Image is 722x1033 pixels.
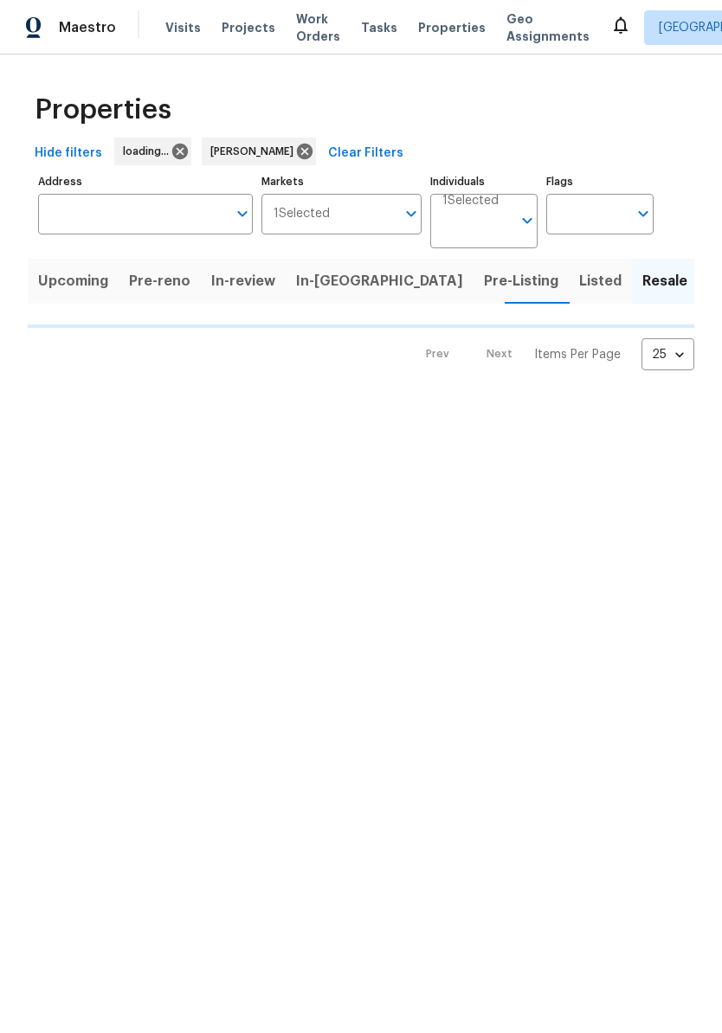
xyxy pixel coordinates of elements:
[38,269,108,293] span: Upcoming
[430,176,538,187] label: Individuals
[361,22,397,34] span: Tasks
[534,346,621,363] p: Items Per Page
[642,269,687,293] span: Resale
[409,338,694,370] nav: Pagination Navigation
[38,176,253,187] label: Address
[506,10,590,45] span: Geo Assignments
[28,138,109,170] button: Hide filters
[261,176,422,187] label: Markets
[211,269,275,293] span: In-review
[230,202,255,226] button: Open
[641,332,694,377] div: 25
[546,176,654,187] label: Flags
[442,194,499,209] span: 1 Selected
[202,138,316,165] div: [PERSON_NAME]
[631,202,655,226] button: Open
[123,143,176,160] span: loading...
[418,19,486,36] span: Properties
[114,138,191,165] div: loading...
[296,269,463,293] span: In-[GEOGRAPHIC_DATA]
[210,143,300,160] span: [PERSON_NAME]
[35,143,102,164] span: Hide filters
[579,269,622,293] span: Listed
[321,138,410,170] button: Clear Filters
[296,10,340,45] span: Work Orders
[484,269,558,293] span: Pre-Listing
[328,143,403,164] span: Clear Filters
[35,101,171,119] span: Properties
[399,202,423,226] button: Open
[129,269,190,293] span: Pre-reno
[515,209,539,233] button: Open
[165,19,201,36] span: Visits
[59,19,116,36] span: Maestro
[222,19,275,36] span: Projects
[274,207,330,221] span: 1 Selected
